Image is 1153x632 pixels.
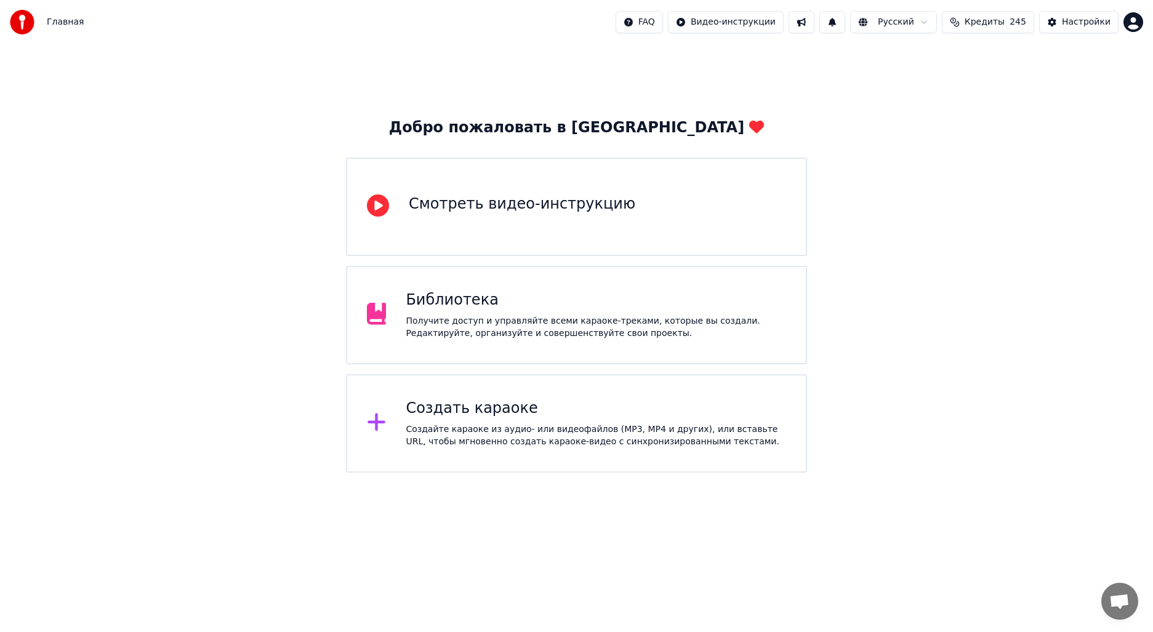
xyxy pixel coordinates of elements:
img: youka [10,10,34,34]
div: Настройки [1062,16,1111,28]
nav: breadcrumb [47,16,84,28]
div: Добро пожаловать в [GEOGRAPHIC_DATA] [389,118,764,138]
div: Создайте караоке из аудио- или видеофайлов (MP3, MP4 и других), или вставьте URL, чтобы мгновенно... [406,423,786,448]
button: Настройки [1039,11,1119,33]
span: 245 [1010,16,1026,28]
button: Кредиты245 [942,11,1034,33]
a: Открытый чат [1101,583,1138,620]
div: Создать караоке [406,399,786,418]
button: Видео-инструкции [668,11,784,33]
button: FAQ [616,11,663,33]
div: Библиотека [406,290,786,310]
div: Получите доступ и управляйте всеми караоке-треками, которые вы создали. Редактируйте, организуйте... [406,315,786,340]
span: Кредиты [965,16,1005,28]
div: Смотреть видео-инструкцию [409,194,635,214]
span: Главная [47,16,84,28]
